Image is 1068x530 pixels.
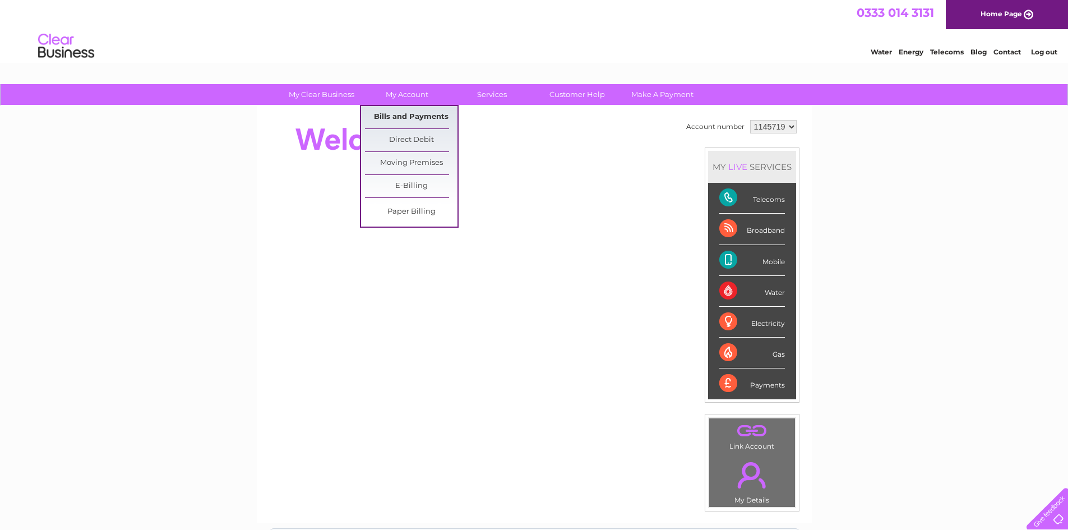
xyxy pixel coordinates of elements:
[275,84,368,105] a: My Clear Business
[970,48,987,56] a: Blog
[616,84,709,105] a: Make A Payment
[719,183,785,214] div: Telecoms
[719,245,785,276] div: Mobile
[726,162,750,172] div: LIVE
[719,368,785,399] div: Payments
[930,48,964,56] a: Telecoms
[993,48,1021,56] a: Contact
[446,84,538,105] a: Services
[1031,48,1057,56] a: Log out
[871,48,892,56] a: Water
[365,106,457,128] a: Bills and Payments
[712,421,792,441] a: .
[899,48,923,56] a: Energy
[719,338,785,368] div: Gas
[719,307,785,338] div: Electricity
[270,6,799,54] div: Clear Business is a trading name of Verastar Limited (registered in [GEOGRAPHIC_DATA] No. 3667643...
[708,151,796,183] div: MY SERVICES
[365,129,457,151] a: Direct Debit
[719,276,785,307] div: Water
[709,418,796,453] td: Link Account
[365,175,457,197] a: E-Billing
[683,117,747,136] td: Account number
[712,455,792,495] a: .
[365,201,457,223] a: Paper Billing
[365,152,457,174] a: Moving Premises
[719,214,785,245] div: Broadband
[709,453,796,508] td: My Details
[360,84,453,105] a: My Account
[531,84,623,105] a: Customer Help
[38,29,95,63] img: logo.png
[857,6,934,20] a: 0333 014 3131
